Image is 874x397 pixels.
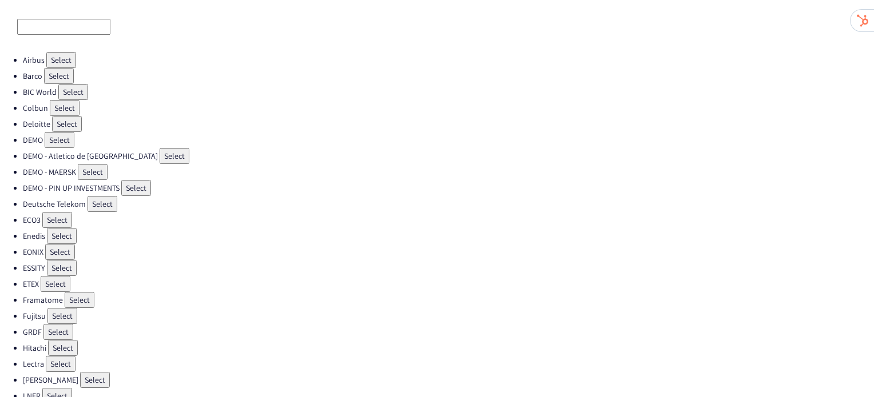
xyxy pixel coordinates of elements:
li: Hitachi [23,340,874,356]
li: Airbus [23,52,874,68]
li: EONIX [23,244,874,260]
li: Fujitsu [23,308,874,324]
button: Select [65,292,94,308]
li: [PERSON_NAME] [23,372,874,388]
button: Select [121,180,151,196]
li: Enedis [23,228,874,244]
button: Select [46,52,76,68]
li: Lectra [23,356,874,372]
button: Select [80,372,110,388]
li: GRDF [23,324,874,340]
li: ESSITY [23,260,874,276]
button: Select [47,260,77,276]
button: Select [50,100,80,116]
li: Framatome [23,292,874,308]
button: Select [43,324,73,340]
li: Colbun [23,100,874,116]
button: Select [45,132,74,148]
button: Select [41,276,70,292]
button: Select [44,68,74,84]
iframe: Chat Widget [817,342,874,397]
li: Deloitte [23,116,874,132]
li: Barco [23,68,874,84]
li: DEMO - Atletico de [GEOGRAPHIC_DATA] [23,148,874,164]
li: ETEX [23,276,874,292]
li: DEMO [23,132,874,148]
button: Select [42,212,72,228]
button: Select [47,228,77,244]
li: Deutsche Telekom [23,196,874,212]
li: DEMO - MAERSK [23,164,874,180]
li: DEMO - PIN UP INVESTMENTS [23,180,874,196]
button: Select [46,356,76,372]
button: Select [52,116,82,132]
button: Select [160,148,189,164]
button: Select [45,244,75,260]
button: Select [88,196,117,212]
button: Select [48,340,78,356]
li: ECO3 [23,212,874,228]
button: Select [78,164,108,180]
button: Select [58,84,88,100]
li: BIC World [23,84,874,100]
button: Select [47,308,77,324]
